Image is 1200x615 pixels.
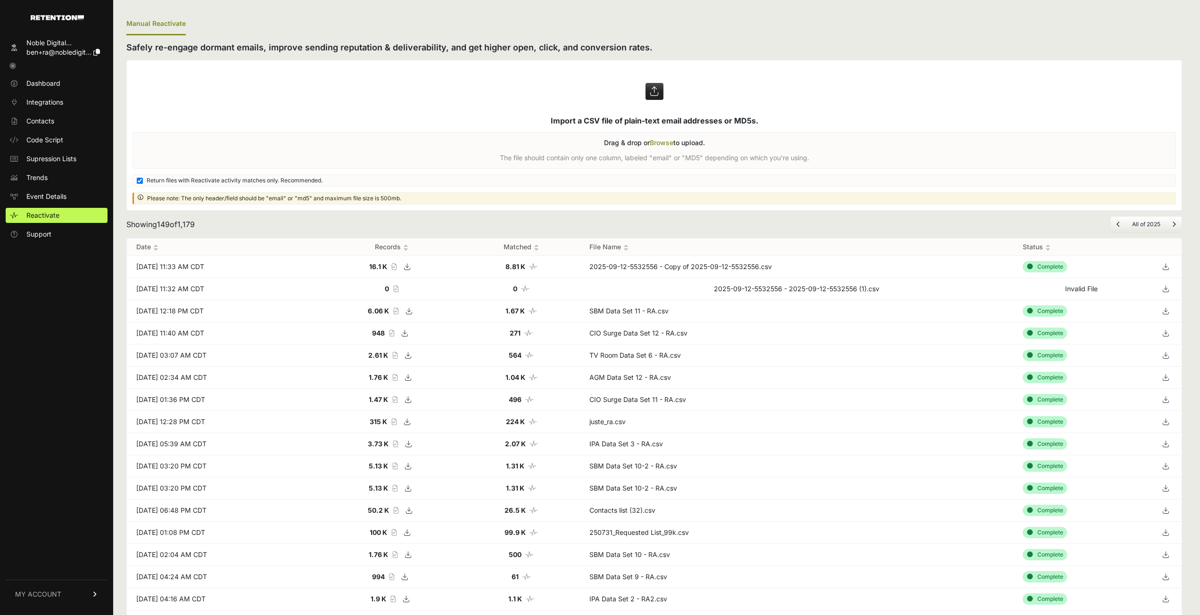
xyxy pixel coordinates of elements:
[389,330,394,336] i: Record count of the file
[580,522,1014,544] td: 250731_Requested List_99k.csv
[368,351,388,359] strong: 2.61 K
[1023,549,1067,560] div: Complete
[530,529,538,536] i: Number of matched records
[6,170,108,185] a: Trends
[6,189,108,204] a: Event Details
[505,373,525,381] strong: 1.04 K
[127,322,320,344] td: [DATE] 11:40 AM CDT
[389,574,394,580] i: Record count of the file
[15,590,61,599] span: MY ACCOUNT
[525,352,534,359] i: Number of matched records
[126,41,1182,54] h2: Safely re-engage dormant emails, improve sending reputation & deliverability, and get higher open...
[127,344,320,367] td: [DATE] 03:07 AM CDT
[369,395,388,403] strong: 1.47 K
[391,263,397,270] i: Record count of the file
[127,588,320,610] td: [DATE] 04:16 AM CDT
[127,367,320,389] td: [DATE] 02:34 AM CDT
[372,329,385,337] strong: 948
[463,238,580,256] th: Matched
[127,278,320,300] td: [DATE] 11:32 AM CDT
[528,463,537,469] i: Number of matched records
[509,395,521,403] strong: 496
[530,441,538,447] i: Number of matched records
[529,374,538,381] i: Number of matched records
[1013,238,1150,256] th: Status
[1172,221,1176,228] a: Next
[1117,221,1120,228] a: Previous
[137,178,143,184] input: Return files with Reactivate activity matches only. Recommended.
[534,244,539,251] img: no_sort-eaf950dc5ab64cae54d48a5578032e96f70b2ecb7d747501f34c8f2db400fb66.gif
[26,192,66,201] span: Event Details
[391,529,397,536] i: Record count of the file
[393,286,398,292] i: Record count of the file
[525,551,534,558] i: Number of matched records
[508,595,522,603] strong: 1.1 K
[392,374,397,381] i: Record count of the file
[510,329,521,337] strong: 271
[26,98,63,107] span: Integrations
[1023,305,1067,317] div: Complete
[391,418,397,425] i: Record count of the file
[513,285,517,293] strong: 0
[1023,438,1067,450] div: Complete
[127,455,320,477] td: [DATE] 03:20 PM CDT
[26,173,48,182] span: Trends
[6,35,108,60] a: Noble Digital... ben+ra@nobledigit...
[6,132,108,148] a: Code Script
[509,550,521,558] strong: 500
[580,411,1014,433] td: juste_ra.csv
[6,95,108,110] a: Integrations
[320,238,463,256] th: Records
[1023,505,1067,516] div: Complete
[127,477,320,500] td: [DATE] 03:20 PM CDT
[522,574,531,580] i: Number of matched records
[127,411,320,433] td: [DATE] 12:28 PM CDT
[506,484,524,492] strong: 1.31 K
[1023,483,1067,494] div: Complete
[1023,261,1067,272] div: Complete
[385,285,389,293] strong: 0
[369,484,388,492] strong: 5.13 K
[392,396,397,403] i: Record count of the file
[529,418,537,425] i: Number of matched records
[580,588,1014,610] td: IPA Data Set 2 - RA2.csv
[392,441,398,447] i: Record count of the file
[580,322,1014,344] td: CIO Surge Data Set 12 - RA.csv
[127,300,320,322] td: [DATE] 12:18 PM CDT
[530,507,538,514] i: Number of matched records
[1023,527,1067,538] div: Complete
[1023,593,1067,605] div: Complete
[1023,350,1067,361] div: Complete
[26,154,76,164] span: Supression Lists
[1013,278,1150,300] td: Invalid File
[127,544,320,566] td: [DATE] 02:04 AM CDT
[580,300,1014,322] td: SBM Data Set 11 - RA.csv
[1045,244,1051,251] img: no_sort-eaf950dc5ab64cae54d48a5578032e96f70b2ecb7d747501f34c8f2db400fb66.gif
[147,177,323,184] span: Return files with Reactivate activity matches only. Recommended.
[26,48,91,56] span: ben+ra@nobledigit...
[371,595,386,603] strong: 1.9 K
[368,506,389,514] strong: 50.2 K
[1023,328,1067,339] div: Complete
[31,15,84,20] img: Retention.com
[393,507,398,514] i: Record count of the file
[580,238,1014,256] th: File Name
[526,596,534,602] i: Number of matched records
[127,522,320,544] td: [DATE] 01:08 PM CDT
[512,573,519,581] strong: 61
[6,114,108,129] a: Contacts
[368,307,389,315] strong: 6.06 K
[521,286,530,292] i: Number of matched records
[26,38,100,48] div: Noble Digital...
[6,227,108,242] a: Support
[127,500,320,522] td: [DATE] 06:48 PM CDT
[580,389,1014,411] td: CIO Surge Data Set 11 - RA.csv
[126,13,186,35] div: Manual Reactivate
[1023,372,1067,383] div: Complete
[26,79,60,88] span: Dashboard
[126,219,195,230] div: Showing of
[26,116,54,126] span: Contacts
[26,230,51,239] span: Support
[528,485,537,492] i: Number of matched records
[580,477,1014,500] td: SBM Data Set 10-2 - RA.csv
